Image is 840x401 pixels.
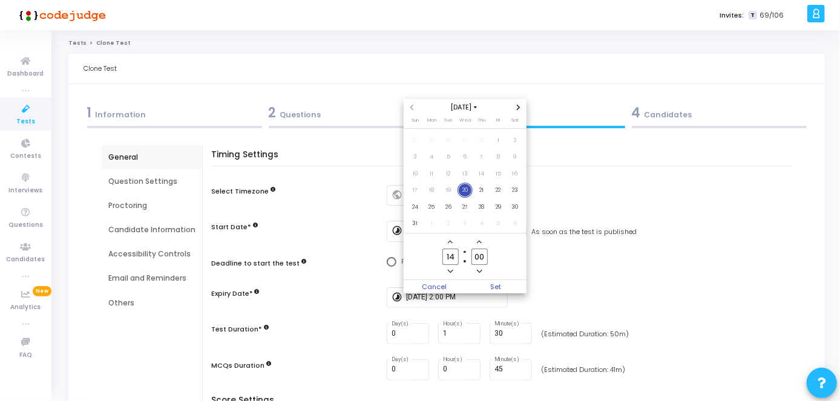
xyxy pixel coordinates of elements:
td: September 4, 2025 [473,215,490,232]
td: August 19, 2025 [440,182,457,199]
td: August 1, 2025 [490,132,507,149]
td: August 10, 2025 [407,165,424,182]
td: August 6, 2025 [457,149,474,166]
td: August 8, 2025 [490,149,507,166]
span: 14 [474,166,490,181]
span: 3 [458,216,473,231]
span: 13 [458,166,473,181]
span: 29 [441,133,456,148]
span: 1 [424,216,439,231]
button: Minus a hour [445,266,456,276]
th: Friday [490,116,507,128]
span: 27 [458,200,473,215]
span: 2 [441,216,456,231]
td: July 28, 2025 [424,132,441,149]
th: Monday [424,116,441,128]
td: September 6, 2025 [507,215,523,232]
button: Minus a minute [474,266,485,276]
span: 31 [474,133,490,148]
span: Wed [459,117,471,123]
span: 21 [474,183,490,198]
span: 17 [408,183,423,198]
span: 29 [491,200,506,215]
td: August 23, 2025 [507,182,523,199]
td: September 5, 2025 [490,215,507,232]
span: 6 [508,216,523,231]
td: September 3, 2025 [457,215,474,232]
td: August 14, 2025 [473,165,490,182]
span: 4 [424,149,439,165]
td: August 7, 2025 [473,149,490,166]
td: August 20, 2025 [457,182,474,199]
span: 1 [491,133,506,148]
span: 4 [474,216,490,231]
td: August 15, 2025 [490,165,507,182]
span: 3 [408,149,423,165]
td: August 16, 2025 [507,165,523,182]
span: 9 [508,149,523,165]
button: Choose month and year [447,102,483,112]
th: Wednesday [457,116,474,128]
span: 16 [508,166,523,181]
span: 30 [458,133,473,148]
td: August 22, 2025 [490,182,507,199]
td: August 9, 2025 [507,149,523,166]
span: 28 [424,133,439,148]
span: 10 [408,166,423,181]
td: August 5, 2025 [440,149,457,166]
td: August 2, 2025 [507,132,523,149]
span: 24 [408,200,423,215]
button: Next month [513,102,523,112]
th: Thursday [473,116,490,128]
span: 11 [424,166,439,181]
span: Fri [496,117,500,123]
td: August 31, 2025 [407,215,424,232]
th: Sunday [407,116,424,128]
td: August 29, 2025 [490,198,507,215]
th: Saturday [507,116,523,128]
td: August 4, 2025 [424,149,441,166]
span: 28 [474,200,490,215]
span: 7 [474,149,490,165]
span: 12 [441,166,456,181]
td: July 27, 2025 [407,132,424,149]
span: 20 [458,183,473,198]
span: Sun [412,117,419,123]
span: Sat [511,117,519,123]
td: August 11, 2025 [424,165,441,182]
button: Previous month [407,102,417,112]
td: August 17, 2025 [407,182,424,199]
td: August 26, 2025 [440,198,457,215]
td: August 18, 2025 [424,182,441,199]
span: 26 [441,200,456,215]
td: August 12, 2025 [440,165,457,182]
td: September 2, 2025 [440,215,457,232]
button: Add a minute [474,237,485,247]
td: July 31, 2025 [473,132,490,149]
span: [DATE] [447,102,483,112]
button: Add a hour [445,237,456,247]
span: 25 [424,200,439,215]
span: Mon [427,117,436,123]
span: 19 [441,183,456,198]
span: 5 [441,149,456,165]
span: Set [465,280,527,293]
td: August 3, 2025 [407,149,424,166]
span: 8 [491,149,506,165]
th: Tuesday [440,116,457,128]
button: Cancel [404,280,465,293]
span: Thu [477,117,485,123]
td: September 1, 2025 [424,215,441,232]
span: 2 [508,133,523,148]
span: 27 [408,133,423,148]
span: 18 [424,183,439,198]
span: 23 [508,183,523,198]
td: August 25, 2025 [424,198,441,215]
td: August 30, 2025 [507,198,523,215]
span: Tue [444,117,453,123]
td: August 24, 2025 [407,198,424,215]
span: 6 [458,149,473,165]
span: 31 [408,216,423,231]
td: August 28, 2025 [473,198,490,215]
